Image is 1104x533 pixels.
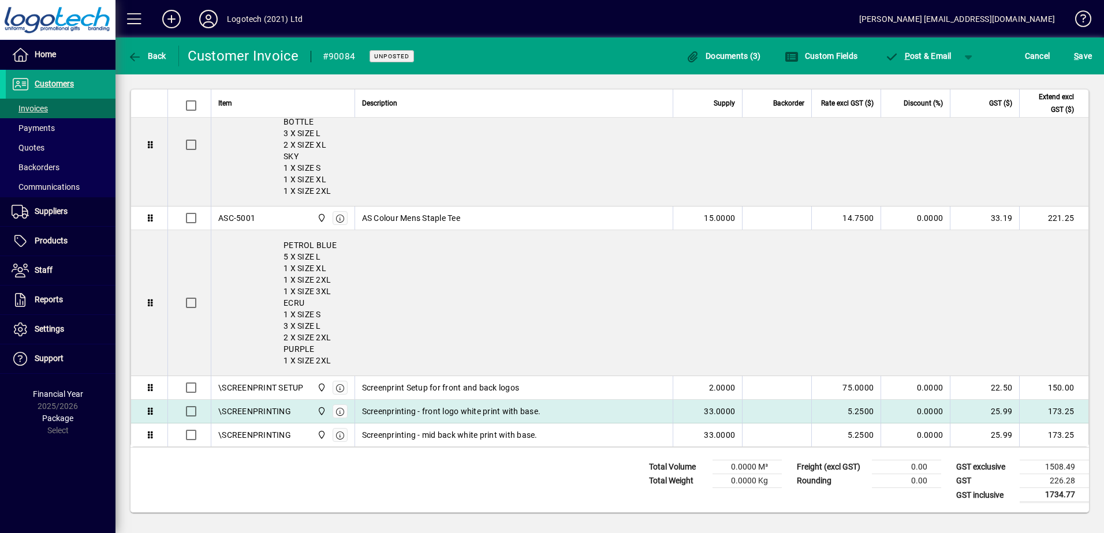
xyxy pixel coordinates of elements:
button: Custom Fields [782,46,860,66]
span: Screenprint Setup for front and back logos [362,382,520,393]
span: Support [35,354,64,363]
td: 0.0000 [881,400,950,423]
button: Save [1071,46,1095,66]
div: \SCREENPRINTING [218,406,291,417]
td: GST [950,474,1020,488]
td: GST inclusive [950,488,1020,502]
span: Central [314,429,327,441]
span: Settings [35,324,64,333]
button: Add [153,9,190,29]
span: Screenprinting - front logo white print with base. [362,406,541,417]
a: Knowledge Base [1066,2,1090,40]
td: 0.0000 M³ [713,460,782,474]
app-page-header-button: Back [115,46,179,66]
span: Extend excl GST ($) [1027,91,1074,116]
span: Supply [714,97,735,110]
div: 5.2500 [819,406,874,417]
span: 2.0000 [709,382,736,393]
span: Custom Fields [785,51,857,61]
span: Payments [12,123,55,133]
td: 25.99 [950,423,1019,446]
a: Support [6,344,115,373]
span: S [1074,51,1079,61]
span: Unposted [374,52,409,60]
td: 0.00 [872,460,941,474]
span: Central [314,405,327,418]
a: Settings [6,315,115,344]
span: GST ($) [989,97,1012,110]
span: Back [128,51,166,61]
span: Products [35,236,68,245]
span: ost & Email [885,51,952,61]
div: [PERSON_NAME] [EMAIL_ADDRESS][DOMAIN_NAME] [859,10,1055,28]
a: Staff [6,256,115,285]
span: Backorder [773,97,804,110]
span: Cancel [1025,47,1050,65]
span: Discount (%) [904,97,943,110]
span: Central [314,381,327,394]
td: Total Volume [643,460,713,474]
span: 15.0000 [704,212,735,224]
td: 22.50 [950,376,1019,400]
td: 1508.49 [1020,460,1089,474]
td: 1734.77 [1020,488,1089,502]
a: Quotes [6,138,115,157]
td: 0.0000 [881,423,950,446]
div: 5.2500 [819,429,874,441]
span: 33.0000 [704,429,735,441]
div: PETROL BLUE 5 X SIZE L 1 X SIZE XL 1 X SIZE 2XL 1 X SIZE 3XL ECRU 1 X SIZE S 3 X SIZE L 2 X SIZE ... [211,230,1088,376]
td: 173.25 [1019,423,1088,446]
span: Backorders [12,163,59,172]
span: AS Colour Mens Staple Tee [362,212,460,224]
td: 173.25 [1019,400,1088,423]
td: 33.19 [950,207,1019,230]
a: Reports [6,286,115,314]
td: GST exclusive [950,460,1020,474]
td: 0.0000 [881,207,950,230]
a: Backorders [6,157,115,177]
td: 226.28 [1020,474,1089,488]
button: Documents (3) [683,46,764,66]
div: Customer Invoice [188,47,299,65]
td: 221.25 [1019,207,1088,230]
div: \SCREENPRINTING [218,429,291,441]
div: Logotech (2021) Ltd [227,10,303,28]
span: Suppliers [35,207,68,216]
td: 25.99 [950,400,1019,423]
button: Back [125,46,169,66]
span: Quotes [12,143,44,152]
td: Freight (excl GST) [791,460,872,474]
td: Rounding [791,474,872,488]
span: ave [1074,47,1092,65]
td: 0.0000 Kg [713,474,782,488]
button: Profile [190,9,227,29]
span: 33.0000 [704,406,735,417]
div: 75.0000 [819,382,874,393]
span: P [905,51,910,61]
a: Home [6,40,115,69]
span: Item [218,97,232,110]
td: 0.0000 [881,376,950,400]
button: Post & Email [879,46,957,66]
span: Financial Year [33,389,83,399]
div: #90084 [323,47,356,66]
span: Screenprinting - mid back white print with base. [362,429,538,441]
div: ASC-5001 [218,212,255,224]
span: Communications [12,182,80,192]
span: Rate excl GST ($) [821,97,874,110]
span: Central [314,212,327,224]
a: Payments [6,118,115,138]
td: Total Weight [643,474,713,488]
div: BLUESTONE 1 X SIZE L BOTTLE 3 X SIZE L 2 X SIZE XL SKY 1 X SIZE S 1 X SIZE XL 1 X SIZE 2XL [211,84,1088,206]
div: \SCREENPRINT SETUP [218,382,304,393]
span: Package [42,414,73,423]
span: Invoices [12,104,48,113]
td: 0.00 [872,474,941,488]
a: Invoices [6,99,115,118]
a: Suppliers [6,197,115,226]
button: Cancel [1022,46,1053,66]
div: 14.7500 [819,212,874,224]
span: Documents (3) [686,51,761,61]
span: Customers [35,79,74,88]
a: Products [6,227,115,256]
